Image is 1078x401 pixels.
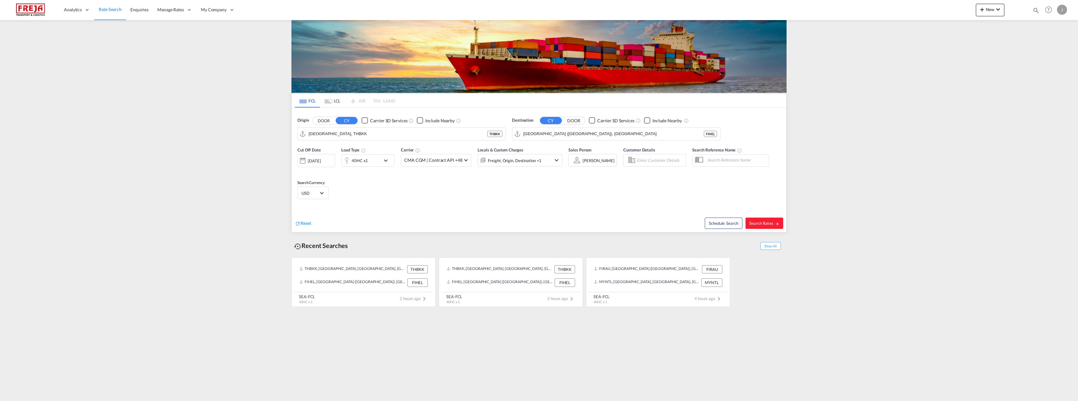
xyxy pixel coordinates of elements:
div: FIHEL [555,278,575,287]
span: USD [301,190,319,196]
md-icon: icon-refresh [295,221,301,226]
span: Customer Details [623,147,655,152]
input: Enter Customer Details [637,156,684,165]
span: Search Reference Name [692,147,742,152]
recent-search-card: THBKK, [GEOGRAPHIC_DATA], [GEOGRAPHIC_DATA], [GEOGRAPHIC_DATA], [GEOGRAPHIC_DATA] THBKKFIHEL, [GE... [439,257,583,307]
span: 2 hours ago [400,296,428,301]
div: [DATE] [297,154,335,167]
md-icon: Unchecked: Search for CY (Container Yard) services for all selected carriers.Checked : Search for... [636,118,641,123]
div: THBKK [487,131,502,137]
div: THBKK [554,265,575,273]
button: Search Ratesicon-arrow-right [746,218,783,229]
button: DOOR [313,117,335,124]
div: J [1057,5,1067,15]
div: Carrier SD Services [597,118,635,124]
span: New [978,7,1002,12]
span: Analytics [64,7,82,13]
md-icon: icon-chevron-down [553,156,560,164]
button: CY [336,117,358,124]
div: Origin DOOR CY Checkbox No InkUnchecked: Search for CY (Container Yard) services for all selected... [292,108,786,232]
div: Freight Origin Destination Factory Stuffingicon-chevron-down [478,154,562,166]
div: Include Nearby [425,118,455,124]
div: FIRAU, Raumo (Rauma), Finland, Northern Europe, Europe [594,265,700,273]
div: FIHEL [704,131,717,137]
div: FIHEL, Helsinki (Helsingfors), Finland, Northern Europe, Europe [299,278,406,287]
input: Search by Port [523,129,704,139]
button: icon-plus 400-fgNewicon-chevron-down [976,4,1004,16]
div: FIHEL [407,278,428,287]
div: Help [1043,4,1057,16]
md-icon: Unchecked: Search for CY (Container Yard) services for all selected carriers.Checked : Search for... [409,118,414,123]
span: 40HC x 1 [446,300,460,304]
button: CY [540,117,562,124]
md-checkbox: Checkbox No Ink [362,117,407,124]
md-icon: icon-magnify [1033,7,1039,14]
span: Reset [301,220,311,226]
button: DOOR [563,117,585,124]
span: Show All [760,242,781,250]
md-icon: icon-chevron-right [715,295,723,303]
span: Manage Rates [157,7,184,13]
div: Carrier SD Services [370,118,407,124]
span: Locals & Custom Charges [478,147,523,152]
md-select: Select Currency: $ USDUnited States Dollar [301,188,325,198]
div: MYNTL, Penang, Malaysia, South East Asia, Asia Pacific [594,278,700,287]
md-icon: icon-chevron-right [568,295,575,303]
span: Search Currency [297,180,325,185]
md-tab-item: LCL [320,94,345,108]
span: Destination [512,117,533,124]
md-icon: icon-information-outline [361,148,366,153]
span: 40HC x 1 [299,300,312,304]
span: Search Rates [749,221,779,226]
span: 40HC x 1 [594,300,607,304]
md-tab-item: FCL [295,94,320,108]
md-checkbox: Checkbox No Ink [417,117,455,124]
div: 40HC x1 [352,156,368,165]
recent-search-card: THBKK, [GEOGRAPHIC_DATA], [GEOGRAPHIC_DATA], [GEOGRAPHIC_DATA], [GEOGRAPHIC_DATA] THBKKFIHEL, [GE... [291,257,436,307]
div: FIHEL, Helsinki (Helsingfors), Finland, Northern Europe, Europe [447,278,553,287]
md-icon: The selected Trucker/Carrierwill be displayed in the rate results If the rates are from another f... [415,148,420,153]
input: Search by Port [309,129,487,139]
md-icon: Unchecked: Ignores neighbouring ports when fetching rates.Checked : Includes neighbouring ports w... [456,118,461,123]
div: THBKK [407,265,428,273]
span: Help [1043,4,1054,15]
md-icon: icon-plus 400-fg [978,6,986,13]
md-select: Sales Person: Jarkko Lamminpaa [582,156,615,165]
div: FIRAU [702,265,722,273]
span: CMA CGM | Contract API +48 [404,157,462,163]
md-datepicker: Select [297,166,302,175]
img: LCL+%26+FCL+BACKGROUND.png [291,20,787,93]
input: Search Reference Name [704,155,769,165]
md-checkbox: Checkbox No Ink [589,117,635,124]
span: Sales Person [568,147,591,152]
md-input-container: Bangkok, THBKK [298,128,505,140]
div: icon-refreshReset [295,220,311,227]
div: THBKK, Bangkok, Thailand, South East Asia, Asia Pacific [447,265,553,273]
md-icon: icon-chevron-down [382,157,393,164]
div: icon-magnify [1033,7,1039,16]
md-input-container: Helsinki (Helsingfors), FIHEL [512,128,720,140]
span: My Company [201,7,227,13]
img: 586607c025bf11f083711d99603023e7.png [9,3,52,17]
div: THBKK, Bangkok, Thailand, South East Asia, Asia Pacific [299,265,406,273]
md-icon: icon-chevron-right [421,295,428,303]
div: Freight Origin Destination Factory Stuffing [488,156,542,165]
div: Include Nearby [652,118,682,124]
span: Origin [297,117,309,124]
div: SEA-FCL [446,294,462,299]
span: Rate Search [99,7,122,12]
md-pagination-wrapper: Use the left and right arrow keys to navigate between tabs [295,94,395,108]
button: Note: By default Schedule search will only considerorigin ports, destination ports and cut off da... [705,218,742,229]
div: [PERSON_NAME] [583,158,615,163]
span: Cut Off Date [297,147,321,152]
div: MYNTL [701,278,722,287]
span: Enquiries [130,7,149,12]
div: SEA-FCL [299,294,315,299]
md-icon: icon-arrow-right [775,222,779,226]
md-checkbox: Checkbox No Ink [644,117,682,124]
div: Recent Searches [291,239,350,253]
span: 4 hours ago [694,296,723,301]
md-icon: Your search will be saved by the below given name [737,148,742,153]
span: 2 hours ago [547,296,575,301]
